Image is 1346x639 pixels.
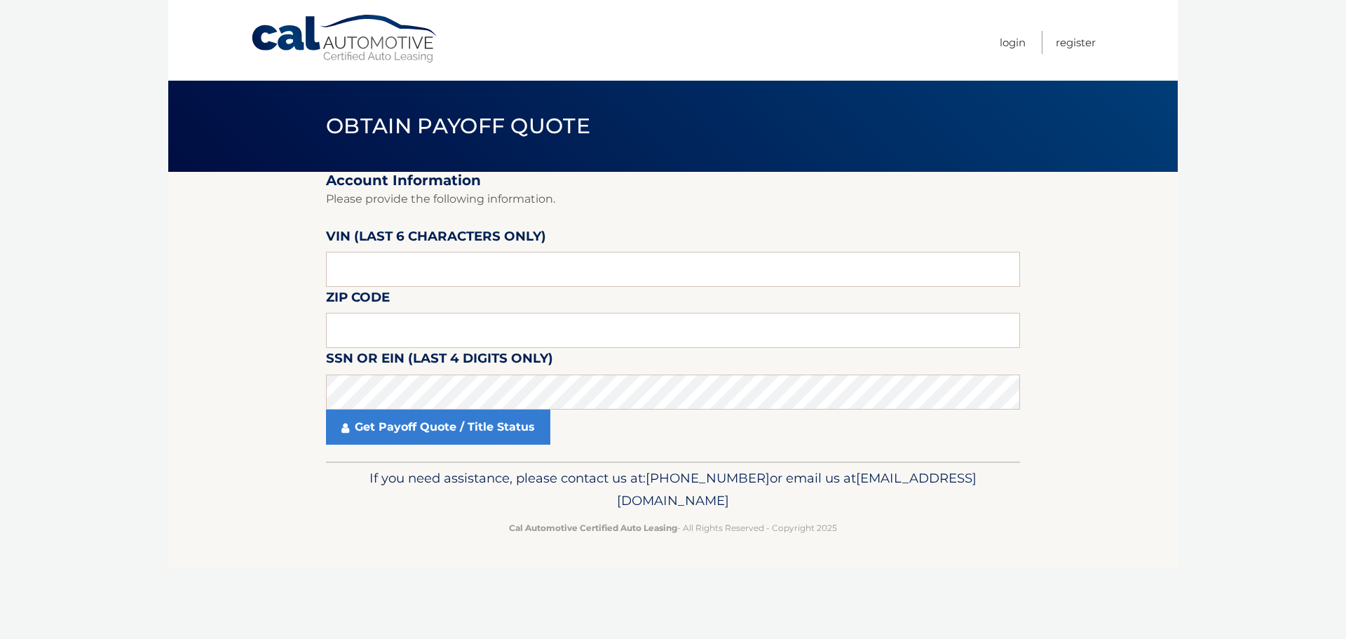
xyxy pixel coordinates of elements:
strong: Cal Automotive Certified Auto Leasing [509,523,677,533]
label: Zip Code [326,287,390,313]
a: Cal Automotive [250,14,440,64]
a: Register [1056,31,1096,54]
span: Obtain Payoff Quote [326,113,590,139]
h2: Account Information [326,172,1020,189]
label: VIN (last 6 characters only) [326,226,546,252]
p: Please provide the following information. [326,189,1020,209]
p: - All Rights Reserved - Copyright 2025 [335,520,1011,535]
a: Login [1000,31,1026,54]
span: [PHONE_NUMBER] [646,470,770,486]
a: Get Payoff Quote / Title Status [326,410,550,445]
p: If you need assistance, please contact us at: or email us at [335,467,1011,512]
label: SSN or EIN (last 4 digits only) [326,348,553,374]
